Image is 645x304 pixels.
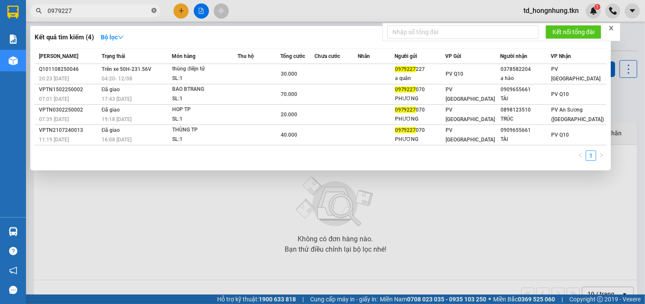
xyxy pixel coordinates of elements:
span: 11:19 [DATE] [39,137,69,143]
div: Q101108250046 [39,65,99,74]
div: 0909655661 [501,126,550,135]
span: 07:39 [DATE] [39,116,69,122]
span: 07:01 [DATE] [39,96,69,102]
span: Trạng thái [102,53,125,59]
div: PHƯƠNG [395,115,445,124]
div: VPTN1502250002 [39,85,99,94]
div: TÀI [501,94,550,103]
span: 0979227 [395,127,416,133]
span: left [578,153,583,158]
li: 1 [586,150,596,161]
div: SL: 1 [172,74,237,83]
img: solution-icon [9,35,18,44]
span: PV Q10 [551,132,569,138]
span: question-circle [9,247,17,255]
div: VPTN0302250002 [39,106,99,115]
span: Kết nối tổng đài [552,27,594,37]
span: 30.000 [281,71,297,77]
span: message [9,286,17,294]
input: Tìm tên, số ĐT hoặc mã đơn [48,6,150,16]
span: close [608,25,614,31]
span: 0979227 [395,107,416,113]
div: TÀI [501,135,550,144]
div: VPTN2107240013 [39,126,99,135]
span: 17:43 [DATE] [102,96,132,102]
span: PV [GEOGRAPHIC_DATA] [446,86,495,102]
button: Bộ lọcdown [94,30,131,44]
span: Thu hộ [237,53,254,59]
button: left [575,150,586,161]
span: Đã giao [102,127,120,133]
span: 19:18 [DATE] [102,116,132,122]
span: Chưa cước [314,53,340,59]
div: a quân [395,74,445,83]
span: PV [GEOGRAPHIC_DATA] [446,127,495,143]
input: Nhập số tổng đài [387,25,539,39]
span: VP Gửi [445,53,461,59]
span: Nhãn [358,53,370,59]
span: Trên xe 50H-231.56V [102,66,151,72]
li: Next Page [596,150,606,161]
div: SL: 1 [172,94,237,104]
span: notification [9,266,17,275]
li: Previous Page [575,150,586,161]
span: Món hàng [172,53,196,59]
span: [PERSON_NAME] [39,53,78,59]
div: 227 [395,65,445,74]
span: Tổng cước [280,53,305,59]
div: a hào [501,74,550,83]
span: 0979227 [395,66,416,72]
div: 0909655661 [501,85,550,94]
span: close-circle [151,7,157,15]
div: 070 [395,85,445,94]
span: PV [GEOGRAPHIC_DATA] [551,66,600,82]
div: 070 [395,106,445,115]
div: HOP TP [172,105,237,115]
div: SL: 1 [172,115,237,124]
span: right [599,153,604,158]
div: 070 [395,126,445,135]
span: PV Q10 [446,71,463,77]
div: BAO BTRANG [172,85,237,94]
span: PV Q10 [551,91,569,97]
img: warehouse-icon [9,56,18,65]
div: TRÚC [501,115,550,124]
span: Người gửi [395,53,417,59]
span: Đã giao [102,107,120,113]
span: 0979227 [395,86,416,93]
span: 04:20 - 12/08 [102,76,132,82]
div: SL: 1 [172,135,237,144]
span: PV [GEOGRAPHIC_DATA] [446,107,495,122]
div: THÙNG TP [172,125,237,135]
div: PHƯƠNG [395,135,445,144]
div: PHƯƠNG [395,94,445,103]
span: down [118,34,124,40]
span: close-circle [151,8,157,13]
span: 40.000 [281,132,297,138]
span: Đã giao [102,86,120,93]
strong: Bộ lọc [101,34,124,41]
span: PV An Sương ([GEOGRAPHIC_DATA]) [551,107,604,122]
div: 0378582204 [501,65,550,74]
a: 1 [586,151,596,160]
span: search [36,8,42,14]
button: Kết nối tổng đài [546,25,601,39]
button: right [596,150,606,161]
h3: Kết quả tìm kiếm ( 4 ) [35,33,94,42]
div: 0898123510 [501,106,550,115]
span: VP Nhận [551,53,571,59]
span: 20.000 [281,112,297,118]
img: warehouse-icon [9,227,18,236]
span: 16:08 [DATE] [102,137,132,143]
div: thùng điêjn tử [172,64,237,74]
span: 70.000 [281,91,297,97]
img: logo-vxr [7,6,19,19]
span: 20:23 [DATE] [39,76,69,82]
span: Người nhận [500,53,527,59]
